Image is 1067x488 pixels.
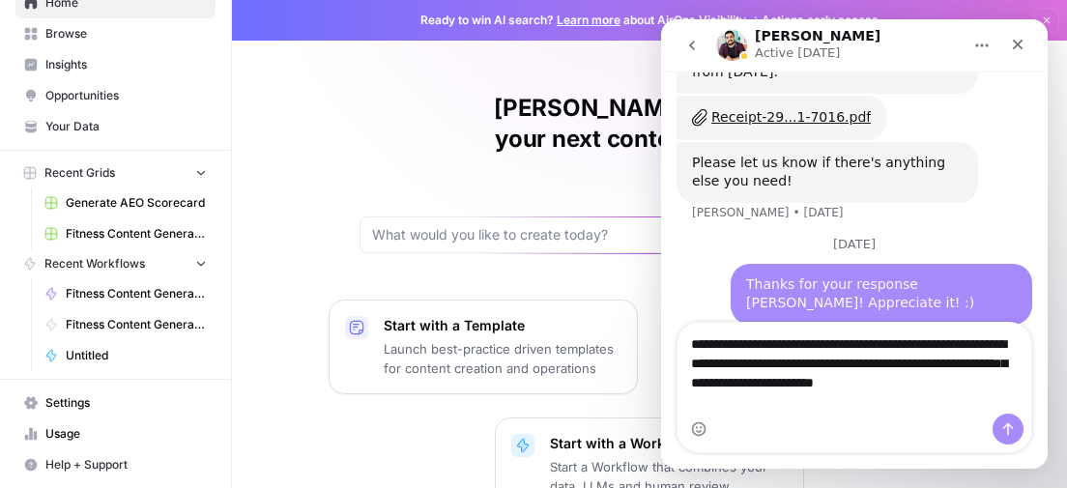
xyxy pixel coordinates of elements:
span: Untitled [66,347,207,364]
span: Your Data [45,118,207,135]
span: Fitness Content Generator (Micah) [66,225,207,243]
a: Opportunities [15,80,216,111]
input: What would you like to create today? [372,225,904,244]
span: Help + Support [45,456,207,474]
h1: [PERSON_NAME], let's start your next content workflow [360,93,939,155]
button: Start with a TemplateLaunch best-practice driven templates for content creation and operations [329,300,638,394]
a: Fitness Content Generator ([PERSON_NAME]) [36,309,216,340]
a: Fitness Content Generator (Micah) [36,218,216,249]
a: Settings [15,388,216,418]
a: Usage [15,418,216,449]
p: Start with a Template [384,316,621,335]
span: Browse [45,25,207,43]
a: Your Data [15,111,216,142]
span: Fitness Content Generator ([PERSON_NAME]) [66,316,207,333]
a: Untitled [36,340,216,371]
p: Launch best-practice driven templates for content creation and operations [384,339,621,378]
span: Usage [45,425,207,443]
a: Insights [15,49,216,80]
a: Fitness Content Generator (Micah) [36,278,216,309]
iframe: Intercom live chat [661,19,1048,469]
span: Recent Grids [44,164,115,182]
button: Recent Grids [15,158,216,187]
span: Insights [45,56,207,73]
span: Opportunities [45,87,207,104]
span: Actions early access [762,12,879,29]
a: Browse [15,18,216,49]
a: Learn more [557,13,620,27]
span: Recent Workflows [44,255,145,273]
p: Start with a Workflow [550,434,788,453]
span: Fitness Content Generator (Micah) [66,285,207,302]
a: Generate AEO Scorecard [36,187,216,218]
span: Settings [45,394,207,412]
button: Recent Workflows [15,249,216,278]
button: Help + Support [15,449,216,480]
span: Generate AEO Scorecard [66,194,207,212]
span: Ready to win AI search? about AirOps Visibility [420,12,746,29]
